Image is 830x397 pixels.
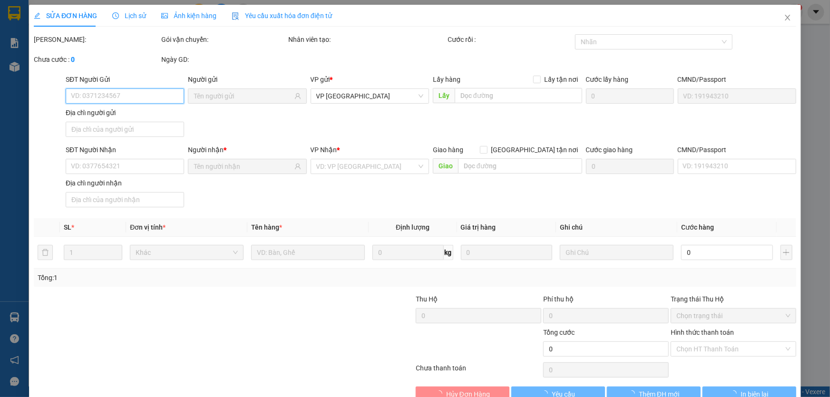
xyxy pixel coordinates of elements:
span: Chọn trạng thái [676,309,791,323]
input: Ghi Chú [560,245,674,260]
span: Yêu cầu xuất hóa đơn điện tử [232,12,332,19]
span: loading [628,390,639,397]
div: Cước rồi : [448,34,573,45]
span: user [294,93,301,99]
div: [PERSON_NAME]: [34,34,159,45]
div: Tổng: 1 [38,272,321,283]
input: Tên người nhận [194,161,292,172]
span: loading [731,390,741,397]
span: VP Nhận [311,146,337,154]
input: Tên người gửi [194,91,292,101]
span: [GEOGRAPHIC_DATA] tận nơi [488,145,582,155]
strong: 0901 936 968 [6,46,53,55]
span: Thu Hộ [416,295,438,303]
strong: 0901 933 179 [61,46,108,55]
span: Lấy tận nơi [541,74,582,85]
span: Tổng cước [543,329,575,336]
div: Địa chỉ người nhận [66,178,184,188]
div: Người nhận [188,145,306,155]
input: Cước lấy hàng [586,88,674,104]
span: loading [436,390,446,397]
strong: 0901 900 568 [61,27,138,45]
span: VP Đà Nẵng [316,89,423,103]
strong: Sài Gòn: [6,27,35,36]
span: Ảnh kiện hàng [161,12,216,19]
span: kg [444,245,453,260]
span: edit [34,12,40,19]
input: VD: 191943210 [678,88,796,104]
span: Đơn vị tính [130,223,166,231]
span: clock-circle [112,12,119,19]
input: Dọc đường [458,158,582,174]
label: Cước lấy hàng [586,76,629,83]
div: Phí thu hộ [543,294,669,308]
div: VP gửi [311,74,429,85]
span: Giao [433,158,458,174]
span: Cước hàng [681,223,714,231]
input: Địa chỉ của người nhận [66,192,184,207]
div: CMND/Passport [678,74,796,85]
div: SĐT Người Gửi [66,74,184,85]
span: SL [64,223,71,231]
button: plus [781,245,792,260]
strong: 0931 600 979 [6,27,52,45]
button: delete [38,245,53,260]
div: CMND/Passport [678,145,796,155]
span: Lịch sử [112,12,146,19]
div: SĐT Người Nhận [66,145,184,155]
span: Lấy [433,88,455,103]
span: Giá trị hàng [461,223,496,231]
span: Tên hàng [251,223,282,231]
span: VP [GEOGRAPHIC_DATA] [6,59,118,86]
th: Ghi chú [556,218,677,237]
span: SỬA ĐƠN HÀNG [34,12,97,19]
label: Cước giao hàng [586,146,633,154]
span: Khác [136,245,238,260]
span: ĐỨC ĐẠT GIA LAI [26,9,118,22]
div: Gói vận chuyển: [161,34,287,45]
span: Giao hàng [433,146,463,154]
span: Lấy hàng [433,76,460,83]
strong: [PERSON_NAME]: [61,27,121,36]
b: 0 [71,56,75,63]
div: Người gửi [188,74,306,85]
input: 0 [461,245,553,260]
div: Chưa thanh toán [415,363,543,379]
input: VD: Bàn, Ghế [251,245,365,260]
span: close [784,14,791,21]
label: Hình thức thanh toán [671,329,734,336]
div: Chưa cước : [34,54,159,65]
span: Định lượng [396,223,430,231]
span: user [294,163,301,170]
span: picture [161,12,168,19]
div: Trạng thái Thu Hộ [671,294,796,304]
span: loading [541,390,552,397]
input: Dọc đường [455,88,582,103]
button: Close [774,5,801,31]
div: Địa chỉ người gửi [66,107,184,118]
img: icon [232,12,239,20]
input: Cước giao hàng [586,159,674,174]
div: Nhân viên tạo: [289,34,446,45]
span: VP GỬI: [6,59,48,73]
input: Địa chỉ của người gửi [66,122,184,137]
div: Ngày GD: [161,54,287,65]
